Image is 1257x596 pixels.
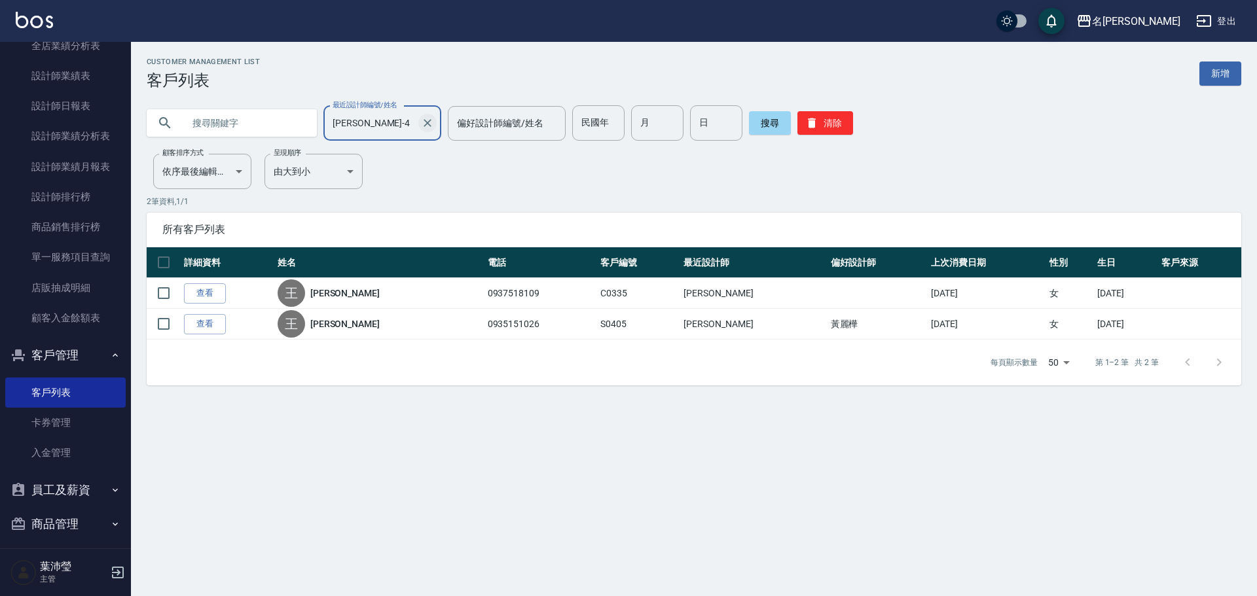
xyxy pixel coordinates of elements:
td: [DATE] [928,309,1046,340]
div: 50 [1043,345,1074,380]
td: C0335 [597,278,680,309]
a: 入金管理 [5,438,126,468]
button: 客戶管理 [5,338,126,372]
td: [PERSON_NAME] [680,278,827,309]
a: 客戶列表 [5,377,126,408]
button: 商品管理 [5,507,126,541]
button: 登出 [1191,9,1241,33]
input: 搜尋關鍵字 [183,105,306,141]
th: 生日 [1094,247,1158,278]
button: 搜尋 [749,111,791,135]
div: 名[PERSON_NAME] [1092,13,1180,29]
label: 顧客排序方式 [162,148,204,158]
div: 由大到小 [264,154,363,189]
button: 名[PERSON_NAME] [1071,8,1186,35]
td: [DATE] [1094,309,1158,340]
a: 設計師業績月報表 [5,152,126,182]
a: 商品銷售排行榜 [5,212,126,242]
a: 設計師日報表 [5,91,126,121]
a: 店販抽成明細 [5,273,126,303]
img: Person [10,559,37,586]
a: [PERSON_NAME] [310,287,380,300]
th: 客戶來源 [1158,247,1241,278]
h2: Customer Management List [147,58,260,66]
td: 0935151026 [484,309,598,340]
p: 每頁顯示數量 [991,357,1038,368]
a: 單一服務項目查詢 [5,242,126,272]
img: Logo [16,12,53,28]
button: save [1038,8,1065,34]
th: 電話 [484,247,598,278]
label: 最近設計師編號/姓名 [333,100,397,110]
td: 女 [1046,309,1094,340]
td: [DATE] [928,278,1046,309]
h3: 客戶列表 [147,71,260,90]
a: 顧客入金餘額表 [5,303,126,333]
th: 偏好設計師 [828,247,928,278]
th: 上次消費日期 [928,247,1046,278]
td: 女 [1046,278,1094,309]
button: 清除 [797,111,853,135]
td: 黃麗樺 [828,309,928,340]
div: 王 [278,310,305,338]
td: 0937518109 [484,278,598,309]
a: 設計師排行榜 [5,182,126,212]
button: 員工及薪資 [5,473,126,507]
a: 查看 [184,314,226,334]
a: 全店業績分析表 [5,31,126,61]
div: 依序最後編輯時間 [153,154,251,189]
a: 設計師業績分析表 [5,121,126,151]
label: 呈現順序 [274,148,301,158]
a: 設計師業績表 [5,61,126,91]
a: [PERSON_NAME] [310,317,380,330]
h5: 葉沛瑩 [40,560,107,573]
p: 主管 [40,573,107,585]
th: 最近設計師 [680,247,827,278]
a: 卡券管理 [5,408,126,438]
a: 新增 [1199,61,1241,86]
a: 查看 [184,283,226,304]
p: 第 1–2 筆 共 2 筆 [1095,357,1159,368]
div: 王 [278,279,305,307]
td: [PERSON_NAME] [680,309,827,340]
th: 詳細資料 [181,247,274,278]
th: 性別 [1046,247,1094,278]
p: 2 筆資料, 1 / 1 [147,196,1241,207]
th: 姓名 [274,247,484,278]
th: 客戶編號 [597,247,680,278]
span: 所有客戶列表 [162,223,1226,236]
td: S0405 [597,309,680,340]
button: Clear [418,114,437,132]
td: [DATE] [1094,278,1158,309]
